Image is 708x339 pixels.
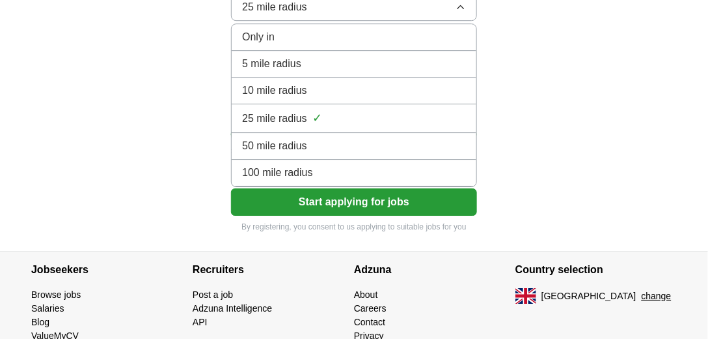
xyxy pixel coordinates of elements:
[242,138,307,154] span: 50 mile radius
[354,289,378,300] a: About
[515,288,536,304] img: UK flag
[193,317,208,327] a: API
[642,289,672,303] button: change
[312,110,322,127] span: ✓
[242,165,313,181] span: 100 mile radius
[354,303,387,314] a: Careers
[231,221,477,233] p: By registering, you consent to us applying to suitable jobs for you
[193,303,272,314] a: Adzuna Intelligence
[231,188,477,216] button: Start applying for jobs
[242,111,307,126] span: 25 mile radius
[242,56,301,72] span: 5 mile radius
[242,29,275,45] span: Only in
[242,83,307,98] span: 10 mile radius
[31,303,64,314] a: Salaries
[541,289,636,303] span: [GEOGRAPHIC_DATA]
[515,252,677,288] h4: Country selection
[193,289,233,300] a: Post a job
[354,317,385,327] a: Contact
[31,317,49,327] a: Blog
[31,289,81,300] a: Browse jobs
